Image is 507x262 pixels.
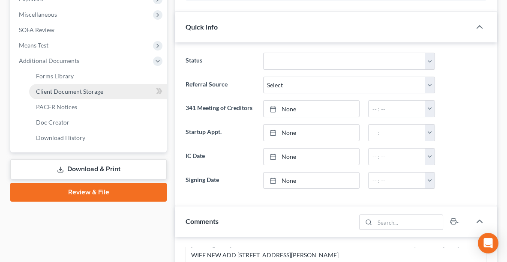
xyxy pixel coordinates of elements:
span: SOFA Review [19,26,54,33]
input: -- : -- [369,149,425,165]
a: None [264,125,360,141]
input: Search... [375,215,443,229]
label: Startup Appt. [181,124,259,141]
span: Doc Creator [36,119,69,126]
span: Additional Documents [19,57,79,64]
a: None [264,149,360,165]
a: Client Document Storage [29,84,167,99]
span: Quick Info [186,23,218,31]
a: Download History [29,130,167,146]
div: Open Intercom Messenger [478,233,498,253]
label: IC Date [181,148,259,165]
label: Referral Source [181,77,259,94]
label: Signing Date [181,172,259,189]
a: Review & File [10,183,167,202]
a: None [264,173,360,189]
a: None [264,101,360,117]
span: Client Document Storage [36,88,103,95]
span: Forms Library [36,72,74,80]
span: PACER Notices [36,103,77,110]
span: Download History [36,134,85,141]
input: -- : -- [369,101,425,117]
a: Forms Library [29,68,167,84]
label: Status [181,53,259,70]
a: Download & Print [10,159,167,179]
span: Comments [186,217,219,225]
label: 341 Meeting of Creditors [181,100,259,117]
a: PACER Notices [29,99,167,115]
span: Miscellaneous [19,11,57,18]
span: Means Test [19,42,48,49]
input: -- : -- [369,173,425,189]
div: WIFE NEW ADD [STREET_ADDRESS][PERSON_NAME] [191,251,481,259]
a: Doc Creator [29,115,167,130]
input: -- : -- [369,125,425,141]
a: SOFA Review [12,22,167,38]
